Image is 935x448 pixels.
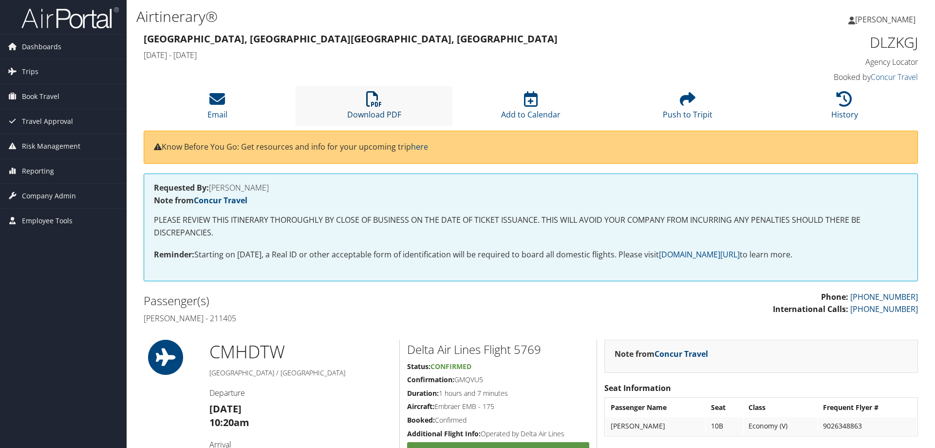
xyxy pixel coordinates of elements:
[154,249,908,261] p: Starting on [DATE], a Real ID or other acceptable form of identification will be required to boar...
[154,184,908,192] h4: [PERSON_NAME]
[407,415,435,425] strong: Booked:
[407,375,589,385] h5: GMQVU5
[209,416,249,429] strong: 10:20am
[706,417,743,435] td: 10B
[744,417,817,435] td: Economy (V)
[407,402,589,411] h5: Embraer EMB - 175
[194,195,247,206] a: Concur Travel
[654,349,708,359] a: Concur Travel
[347,97,401,120] a: Download PDF
[144,32,558,45] strong: [GEOGRAPHIC_DATA], [GEOGRAPHIC_DATA] [GEOGRAPHIC_DATA], [GEOGRAPHIC_DATA]
[22,159,54,183] span: Reporting
[773,304,848,314] strong: International Calls:
[207,97,227,120] a: Email
[871,72,918,82] a: Concur Travel
[22,59,38,84] span: Trips
[430,362,471,371] span: Confirmed
[855,14,916,25] span: [PERSON_NAME]
[818,399,916,416] th: Frequent Flyer #
[850,304,918,314] a: [PHONE_NUMBER]
[136,6,662,27] h1: Airtinerary®
[735,72,918,82] h4: Booked by
[407,389,589,398] h5: 1 hours and 7 minutes
[850,292,918,302] a: [PHONE_NUMBER]
[209,368,392,378] h5: [GEOGRAPHIC_DATA] / [GEOGRAPHIC_DATA]
[22,109,73,134] span: Travel Approval
[706,399,743,416] th: Seat
[21,6,119,29] img: airportal-logo.png
[735,57,918,67] h4: Agency Locator
[407,389,439,398] strong: Duration:
[615,349,708,359] strong: Note from
[501,97,561,120] a: Add to Calendar
[209,402,242,415] strong: [DATE]
[144,50,721,60] h4: [DATE] - [DATE]
[154,195,247,206] strong: Note from
[831,97,858,120] a: History
[848,5,925,34] a: [PERSON_NAME]
[22,84,59,109] span: Book Travel
[659,249,740,260] a: [DOMAIN_NAME][URL]
[407,341,589,358] h2: Delta Air Lines Flight 5769
[821,292,848,302] strong: Phone:
[407,375,454,384] strong: Confirmation:
[144,292,524,309] h2: Passenger(s)
[22,134,80,158] span: Risk Management
[154,214,908,239] p: PLEASE REVIEW THIS ITINERARY THOROUGHLY BY CLOSE OF BUSINESS ON THE DATE OF TICKET ISSUANCE. THIS...
[209,340,392,364] h1: CMH DTW
[209,388,392,398] h4: Departure
[663,97,712,120] a: Push to Tripit
[744,399,817,416] th: Class
[407,429,481,438] strong: Additional Flight Info:
[22,209,73,233] span: Employee Tools
[411,141,428,152] a: here
[818,417,916,435] td: 9026348863
[407,429,589,439] h5: Operated by Delta Air Lines
[154,141,908,154] p: Know Before You Go: Get resources and info for your upcoming trip
[22,35,61,59] span: Dashboards
[154,182,209,193] strong: Requested By:
[407,415,589,425] h5: Confirmed
[604,383,671,393] strong: Seat Information
[154,249,194,260] strong: Reminder:
[606,417,705,435] td: [PERSON_NAME]
[407,362,430,371] strong: Status:
[606,399,705,416] th: Passenger Name
[22,184,76,208] span: Company Admin
[407,402,434,411] strong: Aircraft:
[735,32,918,53] h1: DLZKGJ
[144,313,524,324] h4: [PERSON_NAME] - 211405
